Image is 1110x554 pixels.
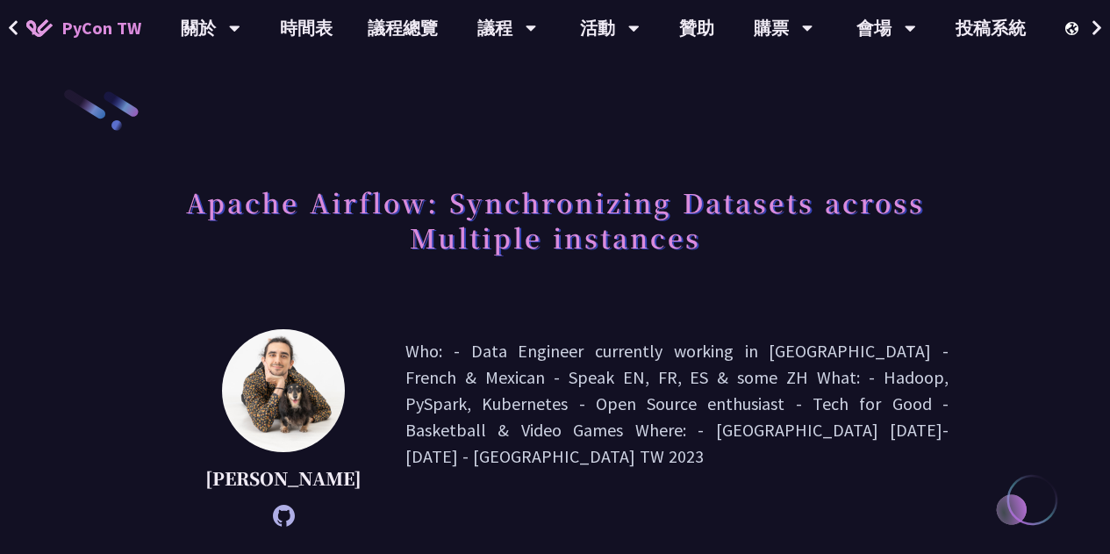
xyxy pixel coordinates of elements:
img: Sebastien Crocquevieille [222,329,345,452]
img: Locale Icon [1065,22,1083,35]
a: PyCon TW [9,6,159,50]
span: PyCon TW [61,15,141,41]
p: [PERSON_NAME] [205,465,362,492]
p: Who: - Data Engineer currently working in [GEOGRAPHIC_DATA] - French & Mexican - Speak EN, FR, ES... [405,338,949,518]
img: Home icon of PyCon TW 2025 [26,19,53,37]
h1: Apache Airflow: Synchronizing Datasets across Multiple instances [161,176,949,263]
